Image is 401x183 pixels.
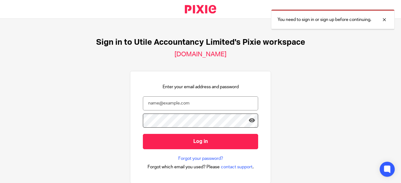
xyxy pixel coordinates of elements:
p: Enter your email address and password [163,84,239,90]
div: . [148,163,254,170]
h1: Sign in to Utile Accountancy Limited's Pixie workspace [96,38,305,47]
input: name@example.com [143,96,258,110]
p: You need to sign in or sign up before continuing. [278,17,371,23]
span: Forgot which email you used? Please [148,164,220,170]
input: Log in [143,134,258,149]
span: contact support [221,164,253,170]
a: Forgot your password? [178,155,223,162]
h2: [DOMAIN_NAME] [174,50,227,58]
